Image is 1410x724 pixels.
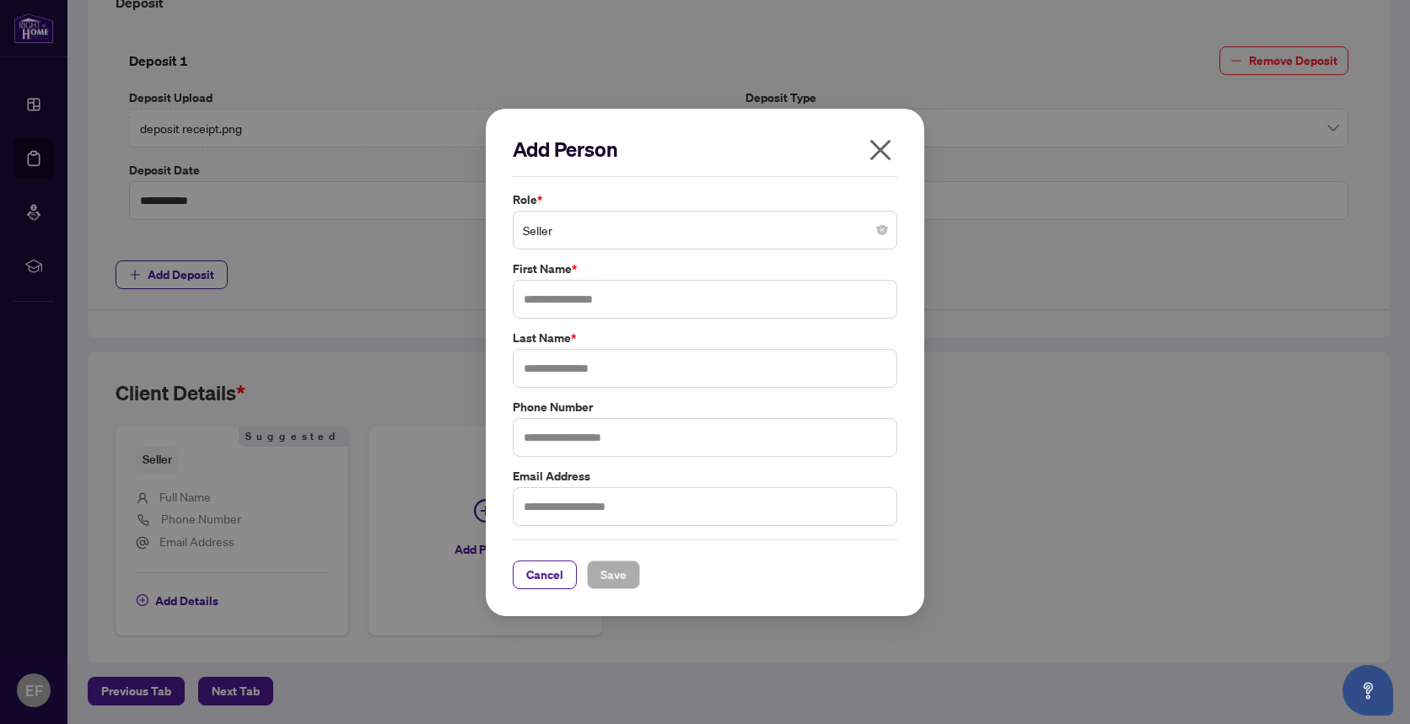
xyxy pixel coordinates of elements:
span: close [867,137,894,164]
label: Last Name [513,329,897,347]
h2: Add Person [513,136,897,163]
span: Seller [523,214,887,246]
label: First Name [513,260,897,278]
label: Role [513,190,897,209]
span: Cancel [526,560,563,587]
button: Cancel [513,560,577,588]
label: Phone Number [513,397,897,416]
span: close-circle [877,225,887,235]
label: Email Address [513,466,897,485]
button: Open asap [1343,665,1393,716]
button: Save [587,560,640,588]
